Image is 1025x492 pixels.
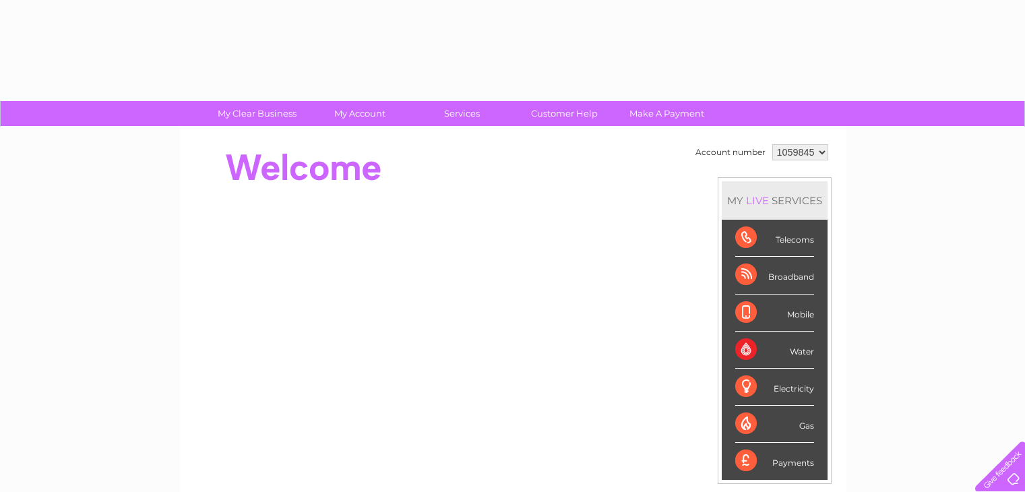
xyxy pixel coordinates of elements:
[201,101,313,126] a: My Clear Business
[735,369,814,406] div: Electricity
[692,141,769,164] td: Account number
[735,295,814,332] div: Mobile
[735,332,814,369] div: Water
[735,220,814,257] div: Telecoms
[611,101,722,126] a: Make A Payment
[743,194,772,207] div: LIVE
[735,257,814,294] div: Broadband
[304,101,415,126] a: My Account
[735,406,814,443] div: Gas
[735,443,814,479] div: Payments
[509,101,620,126] a: Customer Help
[722,181,828,220] div: MY SERVICES
[406,101,518,126] a: Services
